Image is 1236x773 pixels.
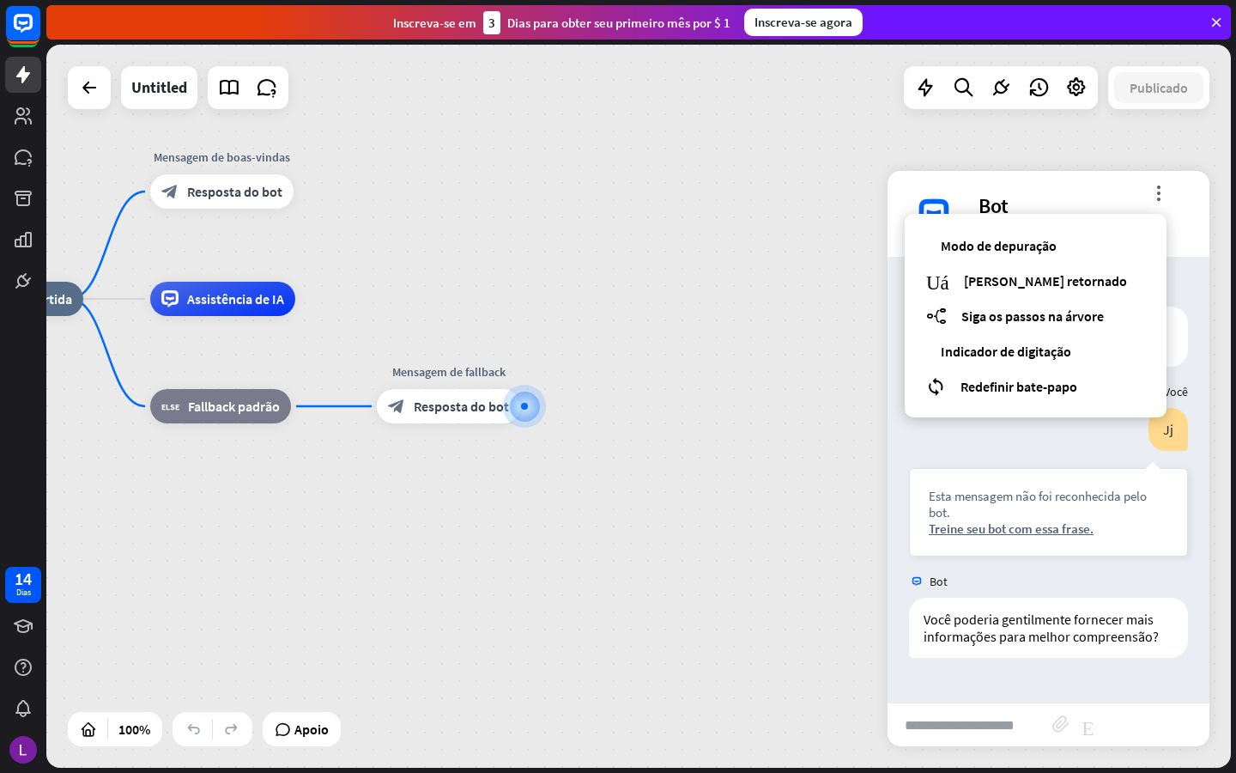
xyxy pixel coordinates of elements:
div: Treine seu bot com essa frase. [929,520,1168,537]
span: Modo de depuração [941,237,1057,254]
span: Siga os passos na árvore [961,307,1104,325]
div: 100% [113,715,155,743]
span: [PERSON_NAME] retornado [964,272,1127,289]
i: reset_chat [926,376,946,396]
div: Bot [978,192,1189,219]
div: Dias [16,587,31,599]
div: 3 [483,11,500,34]
div: Esta mensagem não foi reconhecida pelo bot. [929,488,1168,520]
a: 14 Dias [5,567,41,603]
i: block_fallback [161,398,179,415]
button: Publicado [1114,72,1203,103]
div: 14 [15,571,32,587]
i: more_vert [1150,185,1166,201]
i: block_bot_response [388,398,405,415]
font: Inscreva-se em [393,15,476,31]
button: Abra o widget de bate-papo do LiveChat [14,7,65,58]
span: Resposta do bot [414,398,509,415]
div: Mensagem de boas-vindas [137,149,306,166]
span: Indicador de digitação [941,343,1071,360]
span: Você [1164,384,1188,399]
i: block_bot_response [161,183,179,200]
i: block_attachment [1052,715,1069,733]
div: Você poderia gentilmente fornecer mais informações para melhor compreensão? [909,598,1188,658]
div: Untitled [131,66,187,109]
div: Mensagem de fallback [364,363,533,380]
i: Usuários [926,271,949,290]
i: builder_tree [926,306,947,326]
font: Publicado [1130,79,1188,96]
font: Dias para obter seu primeiro mês por $ 1 [507,15,730,31]
span: Assistência de IA [187,290,284,307]
span: Apoio [294,715,329,743]
span: Bot [930,574,948,589]
span: Fallback padrão [188,398,280,415]
span: Redefinir bate-papo [960,378,1077,395]
div: Inscreva-se agora [744,9,863,36]
i: Enviar [1081,715,1197,735]
span: Resposta do bot [187,183,282,200]
div: Jj [1148,408,1188,451]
